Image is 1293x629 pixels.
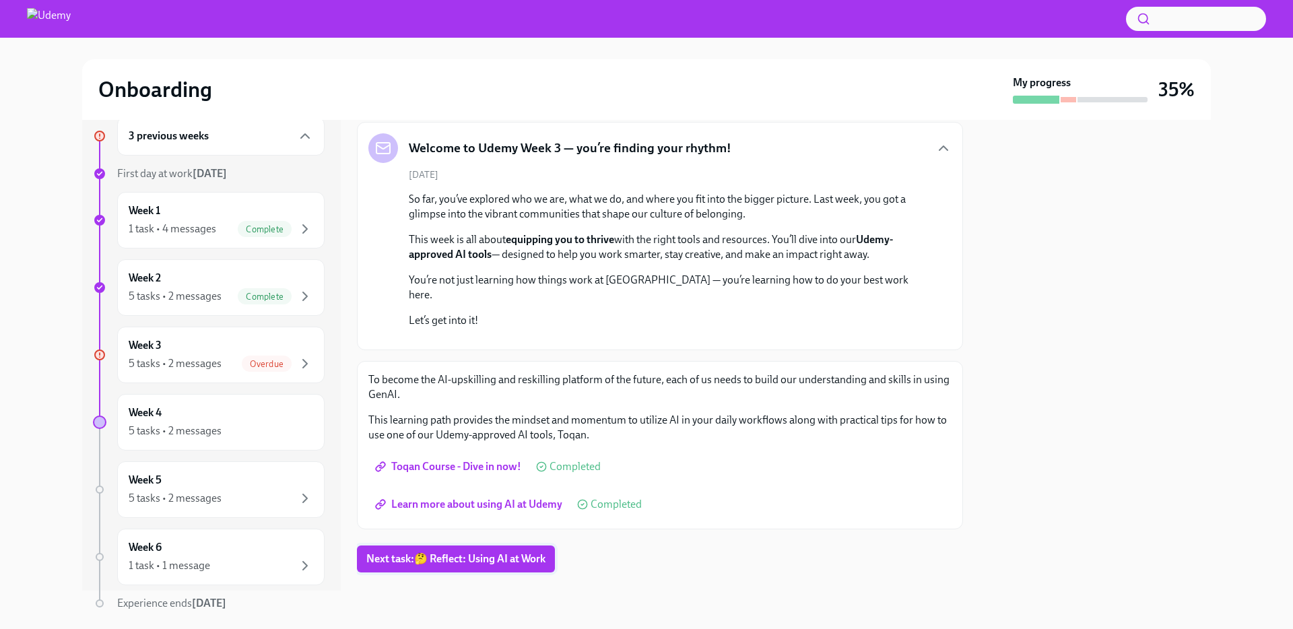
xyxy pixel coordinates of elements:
[93,394,325,451] a: Week 45 tasks • 2 messages
[1013,75,1071,90] strong: My progress
[238,292,292,302] span: Complete
[378,460,521,473] span: Toqan Course - Dive in now!
[129,338,162,353] h6: Week 3
[506,233,614,246] strong: equipping you to thrive
[368,453,531,480] a: Toqan Course - Dive in now!
[129,540,162,555] h6: Week 6
[238,224,292,234] span: Complete
[409,168,438,181] span: [DATE]
[93,529,325,585] a: Week 61 task • 1 message
[129,271,161,286] h6: Week 2
[409,313,930,328] p: Let’s get into it!
[129,289,222,304] div: 5 tasks • 2 messages
[242,359,292,369] span: Overdue
[129,424,222,438] div: 5 tasks • 2 messages
[409,192,930,222] p: So far, you’ve explored who we are, what we do, and where you fit into the bigger picture. Last w...
[366,552,545,566] span: Next task : 🤔 Reflect: Using AI at Work
[117,597,226,609] span: Experience ends
[27,8,71,30] img: Udemy
[93,259,325,316] a: Week 25 tasks • 2 messagesComplete
[129,491,222,506] div: 5 tasks • 2 messages
[550,461,601,472] span: Completed
[193,167,227,180] strong: [DATE]
[117,117,325,156] div: 3 previous weeks
[117,167,227,180] span: First day at work
[368,372,952,402] p: To become the AI-upskilling and reskilling platform of the future, each of us needs to build our ...
[409,139,731,157] h5: Welcome to Udemy Week 3 — you’re finding your rhythm!
[93,461,325,518] a: Week 55 tasks • 2 messages
[591,499,642,510] span: Completed
[93,327,325,383] a: Week 35 tasks • 2 messagesOverdue
[129,222,216,236] div: 1 task • 4 messages
[129,356,222,371] div: 5 tasks • 2 messages
[409,273,930,302] p: You’re not just learning how things work at [GEOGRAPHIC_DATA] — you’re learning how to do your be...
[357,545,555,572] button: Next task:🤔 Reflect: Using AI at Work
[368,491,572,518] a: Learn more about using AI at Udemy
[1158,77,1195,102] h3: 35%
[192,597,226,609] strong: [DATE]
[93,192,325,249] a: Week 11 task • 4 messagesComplete
[378,498,562,511] span: Learn more about using AI at Udemy
[98,76,212,103] h2: Onboarding
[368,413,952,442] p: This learning path provides the mindset and momentum to utilize AI in your daily workflows along ...
[129,558,210,573] div: 1 task • 1 message
[129,405,162,420] h6: Week 4
[409,232,930,262] p: This week is all about with the right tools and resources. You’ll dive into our — designed to hel...
[129,129,209,143] h6: 3 previous weeks
[129,203,160,218] h6: Week 1
[93,166,325,181] a: First day at work[DATE]
[129,473,162,488] h6: Week 5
